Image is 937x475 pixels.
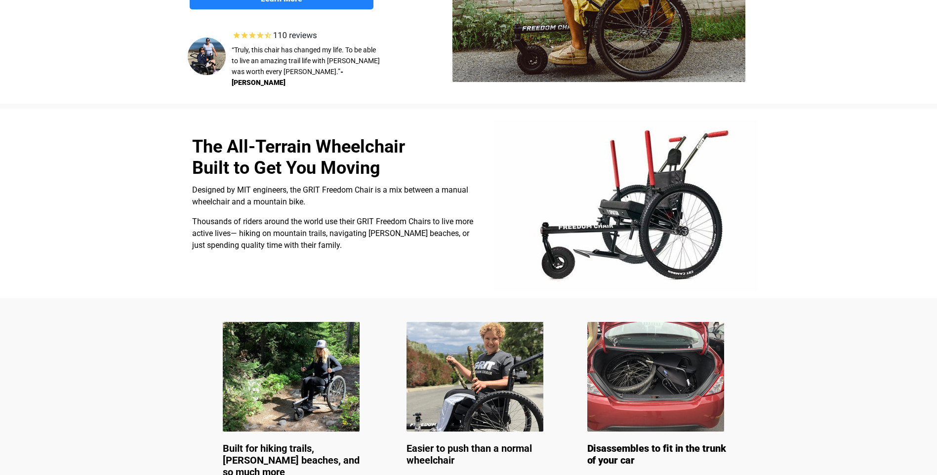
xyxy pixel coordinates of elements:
span: The All-Terrain Wheelchair Built to Get You Moving [192,136,405,178]
input: Get more information [35,238,120,257]
span: Easier to push than a normal wheelchair [407,442,532,466]
span: Designed by MIT engineers, the GRIT Freedom Chair is a mix between a manual wheelchair and a moun... [192,185,468,206]
span: Thousands of riders around the world use their GRIT Freedom Chairs to live more active lives— hik... [192,217,473,250]
span: Disassembles to fit in the trunk of your car [587,442,726,466]
span: “Truly, this chair has changed my life. To be able to live an amazing trail life with [PERSON_NAM... [232,46,380,76]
